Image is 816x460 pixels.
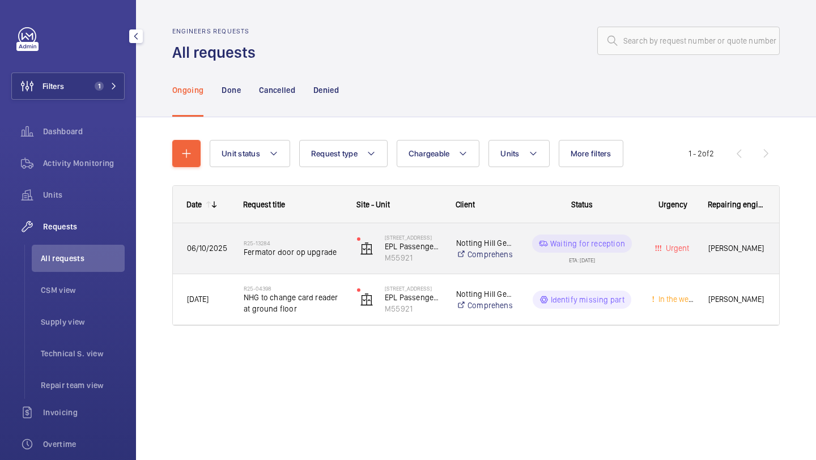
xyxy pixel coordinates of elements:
[244,285,342,292] h2: R25-04398
[244,246,342,258] span: Fermator door op upgrade
[222,84,240,96] p: Done
[551,294,625,305] p: Identify missing part
[41,380,125,391] span: Repair team view
[43,407,125,418] span: Invoicing
[658,200,687,209] span: Urgency
[243,200,285,209] span: Request title
[222,149,260,158] span: Unit status
[360,242,373,255] img: elevator.svg
[456,200,475,209] span: Client
[571,149,611,158] span: More filters
[397,140,480,167] button: Chargeable
[656,295,696,304] span: In the week
[41,284,125,296] span: CSM view
[313,84,339,96] p: Denied
[456,288,512,300] p: Notting Hill Genesis
[664,244,689,253] span: Urgent
[708,293,765,306] span: [PERSON_NAME]
[41,316,125,327] span: Supply view
[559,140,623,167] button: More filters
[385,252,441,263] p: M55921
[488,140,549,167] button: Units
[42,80,64,92] span: Filters
[172,27,262,35] h2: Engineers requests
[43,189,125,201] span: Units
[172,42,262,63] h1: All requests
[550,238,625,249] p: Waiting for reception
[311,149,358,158] span: Request type
[360,293,373,306] img: elevator.svg
[385,241,441,252] p: EPL Passenger Lift
[43,438,125,450] span: Overtime
[385,292,441,303] p: EPL Passenger Lift
[11,73,125,100] button: Filters1
[95,82,104,91] span: 1
[456,300,512,311] a: Comprehensive
[688,150,714,157] span: 1 - 2 2
[385,303,441,314] p: M55921
[187,295,209,304] span: [DATE]
[259,84,295,96] p: Cancelled
[187,244,227,253] span: 06/10/2025
[356,200,390,209] span: Site - Unit
[571,200,593,209] span: Status
[385,285,441,292] p: [STREET_ADDRESS]
[500,149,519,158] span: Units
[210,140,290,167] button: Unit status
[597,27,780,55] input: Search by request number or quote number
[41,253,125,264] span: All requests
[244,240,342,246] h2: R25-13284
[186,200,202,209] div: Date
[702,149,709,158] span: of
[299,140,388,167] button: Request type
[409,149,450,158] span: Chargeable
[172,84,203,96] p: Ongoing
[43,126,125,137] span: Dashboard
[708,242,765,255] span: [PERSON_NAME]
[244,292,342,314] span: NHG to change card reader at ground floor
[708,200,766,209] span: Repairing engineer
[43,221,125,232] span: Requests
[385,234,441,241] p: [STREET_ADDRESS]
[456,249,512,260] a: Comprehensive
[569,253,595,263] div: ETA: [DATE]
[41,348,125,359] span: Technical S. view
[456,237,512,249] p: Notting Hill Genesis
[43,157,125,169] span: Activity Monitoring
